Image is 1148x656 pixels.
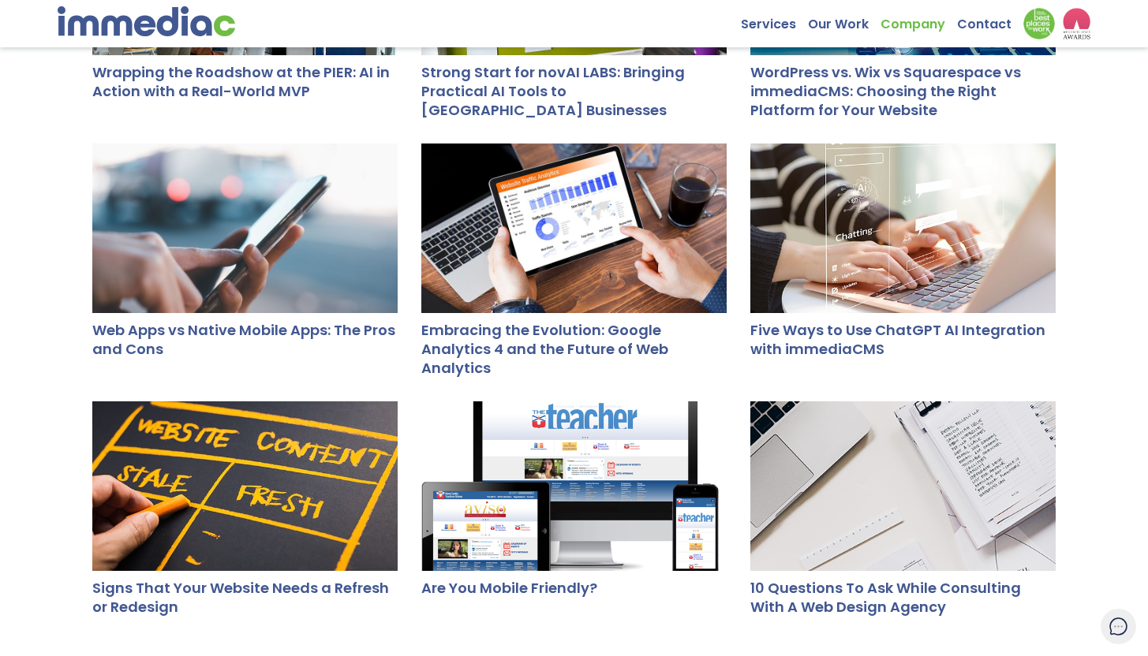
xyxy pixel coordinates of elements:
[1023,8,1055,39] img: Down
[421,320,668,378] a: Embracing the Evolution: Google Analytics 4 and the Future of Web Analytics
[750,62,1021,120] a: WordPress vs. Wix vs Squarespace vs immediaCMS: Choosing the Right Platform for Your Website
[58,6,235,36] img: immediac
[957,8,1023,32] a: Contact
[92,578,389,617] a: Signs That Your Website Needs a Refresh or Redesign
[750,578,1021,617] a: 10 Questions To Ask While Consulting With A Web Design Agency
[808,8,881,32] a: Our Work
[92,320,395,359] a: Web Apps vs Native Mobile Apps: The Pros and Cons
[92,62,390,101] a: Wrapping the Roadshow at the PIER: AI in Action with a Real-World MVP
[1063,8,1090,39] img: logo2_wea_nobg.webp
[750,320,1045,359] a: Five Ways to Use ChatGPT AI Integration with immediaCMS
[421,578,597,598] a: Are You Mobile Friendly?
[421,62,685,120] a: Strong Start for novAI LABS: Bringing Practical AI Tools to [GEOGRAPHIC_DATA] Businesses
[881,8,957,32] a: Company
[741,8,808,32] a: Services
